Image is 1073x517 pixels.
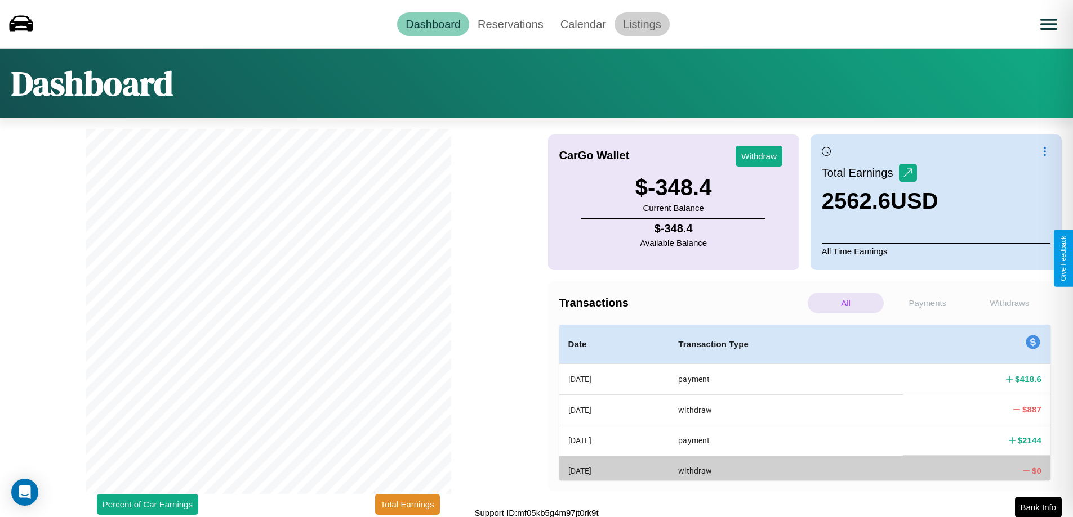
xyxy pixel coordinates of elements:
[678,338,894,351] h4: Transaction Type
[11,60,173,106] h1: Dashboard
[11,479,38,506] div: Open Intercom Messenger
[808,293,884,313] p: All
[669,425,903,456] th: payment
[669,364,903,395] th: payment
[640,235,707,250] p: Available Balance
[559,394,670,425] th: [DATE]
[1059,236,1067,281] div: Give Feedback
[1032,465,1041,476] h4: $ 0
[559,149,630,162] h4: CarGo Wallet
[375,494,440,515] button: Total Earnings
[1033,8,1065,40] button: Open menu
[559,325,1051,486] table: simple table
[635,175,712,200] h3: $ -348.4
[822,243,1050,259] p: All Time Earnings
[635,200,712,215] p: Current Balance
[559,456,670,485] th: [DATE]
[97,494,198,515] button: Percent of Car Earnings
[559,425,670,456] th: [DATE]
[822,163,899,183] p: Total Earnings
[889,293,965,313] p: Payments
[736,146,782,167] button: Withdraw
[559,296,805,309] h4: Transactions
[972,293,1048,313] p: Withdraws
[397,12,469,36] a: Dashboard
[559,364,670,395] th: [DATE]
[669,456,903,485] th: withdraw
[822,188,938,214] h3: 2562.6 USD
[469,12,552,36] a: Reservations
[669,394,903,425] th: withdraw
[615,12,670,36] a: Listings
[1015,373,1041,385] h4: $ 418.6
[552,12,615,36] a: Calendar
[1022,403,1041,415] h4: $ 887
[640,222,707,235] h4: $ -348.4
[1018,434,1041,446] h4: $ 2144
[568,338,661,351] h4: Date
